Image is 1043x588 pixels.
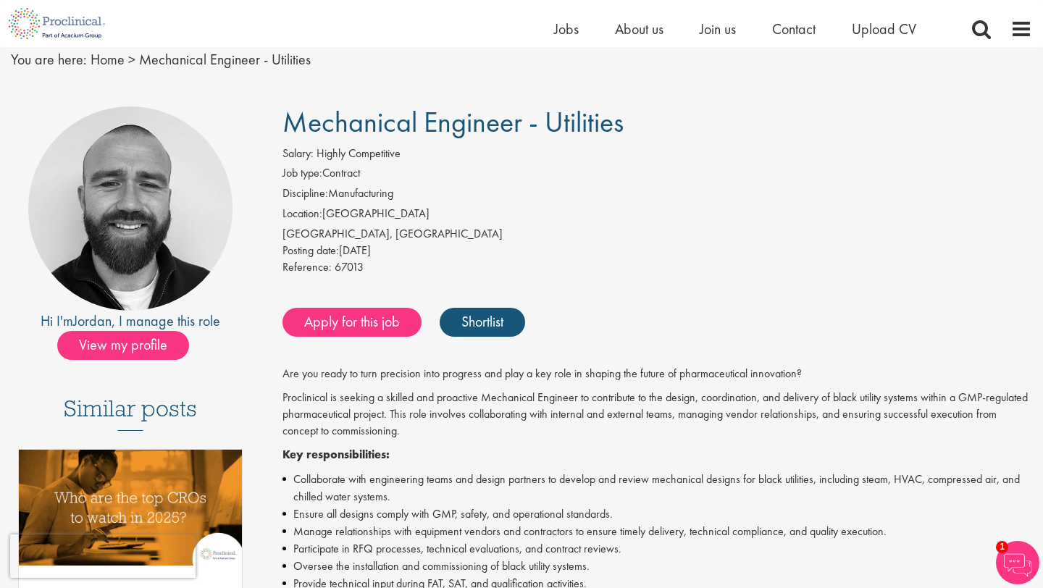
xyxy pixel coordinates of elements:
[282,243,339,258] span: Posting date:
[317,146,401,161] span: Highly Competitive
[139,50,311,69] span: Mechanical Engineer - Utilities
[282,505,1032,523] li: Ensure all designs comply with GMP, safety, and operational standards.
[282,206,1032,226] li: [GEOGRAPHIC_DATA]
[282,185,1032,206] li: Manufacturing
[11,50,87,69] span: You are here:
[996,541,1039,584] img: Chatbot
[700,20,736,38] a: Join us
[282,185,328,202] label: Discipline:
[282,146,314,162] label: Salary:
[615,20,663,38] a: About us
[335,259,364,274] span: 67013
[282,471,1032,505] li: Collaborate with engineering teams and design partners to develop and review mechanical designs f...
[282,447,390,462] strong: Key responsibilities:
[282,540,1032,558] li: Participate in RFQ processes, technical evaluations, and contract reviews.
[10,534,196,578] iframe: reCAPTCHA
[19,450,242,566] img: Top 10 CROs 2025 | Proclinical
[11,311,250,332] div: Hi I'm , I manage this role
[996,541,1008,553] span: 1
[772,20,816,38] a: Contact
[852,20,916,38] a: Upload CV
[282,259,332,276] label: Reference:
[282,206,322,222] label: Location:
[282,165,322,182] label: Job type:
[282,226,1032,243] div: [GEOGRAPHIC_DATA], [GEOGRAPHIC_DATA]
[282,165,1032,185] li: Contract
[28,106,233,311] img: imeage of recruiter Jordan Kiely
[64,396,197,431] h3: Similar posts
[128,50,135,69] span: >
[57,331,189,360] span: View my profile
[282,390,1032,440] p: Proclinical is seeking a skilled and proactive Mechanical Engineer to contribute to the design, c...
[282,523,1032,540] li: Manage relationships with equipment vendors and contractors to ensure timely delivery, technical ...
[440,308,525,337] a: Shortlist
[282,366,1032,382] p: Are you ready to turn precision into progress and play a key role in shaping the future of pharma...
[282,308,422,337] a: Apply for this job
[57,334,204,353] a: View my profile
[91,50,125,69] a: breadcrumb link
[73,311,112,330] a: Jordan
[282,243,1032,259] div: [DATE]
[19,450,242,578] a: Link to a post
[282,558,1032,575] li: Oversee the installation and commissioning of black utility systems.
[554,20,579,38] a: Jobs
[282,104,624,140] span: Mechanical Engineer - Utilities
